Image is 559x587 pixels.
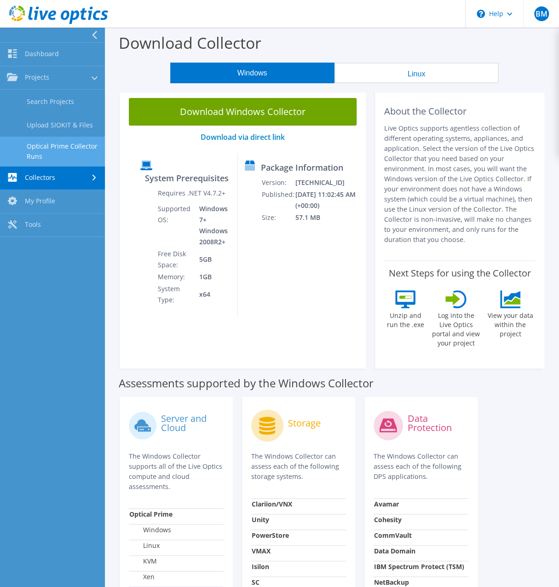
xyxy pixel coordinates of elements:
[389,268,531,279] label: Next Steps for using the Collector
[252,531,289,540] strong: PowerStore
[374,531,412,540] strong: CommVault
[145,173,229,183] label: System Prerequisites
[129,525,171,535] label: Windows
[161,414,224,432] label: Server and Cloud
[158,189,225,198] label: Requires .NET V4.7.2+
[192,203,231,248] td: Windows 7+ Windows 2008R2+
[384,308,426,329] label: Unzip and run the .exe
[295,189,362,212] td: [DATE] 11:02:45 AM (+00:00)
[252,578,259,587] strong: SC
[119,379,374,388] label: Assessments supported by the Windows Collector
[157,248,192,271] td: Free Disk Space:
[431,308,481,348] label: Log into the Live Optics portal and view your project
[485,308,535,339] label: View your data within the project
[251,451,346,482] p: The Windows Collector can assess each of the following storage systems.
[129,510,173,518] strong: Optical Prime
[288,419,321,428] label: Storage
[129,451,224,492] p: The Windows Collector supports all of the Live Optics compute and cloud assessments.
[534,6,549,21] span: BM
[374,515,402,524] strong: Cohesity
[374,451,468,482] p: The Windows Collector can assess each of the following DPS applications.
[384,123,535,245] p: Live Optics supports agentless collection of different operating systems, appliances, and applica...
[261,212,295,224] td: Size:
[334,63,499,83] button: Linux
[295,177,362,189] td: [TECHNICAL_ID]
[261,163,343,172] label: Package Information
[252,562,269,571] strong: Isilon
[192,283,231,306] td: x64
[261,177,295,189] td: Version:
[129,572,155,581] label: Xen
[384,106,535,117] h2: About the Collector
[129,557,157,566] label: KVM
[129,541,160,550] label: Linux
[157,203,192,248] td: Supported OS:
[252,515,269,524] strong: Unity
[261,189,295,212] td: Published:
[295,212,362,224] td: 57.1 MB
[129,98,357,126] a: Download Windows Collector
[201,132,285,142] a: Download via direct link
[477,10,485,18] svg: \n
[252,500,292,508] strong: Clariion/VNX
[157,283,192,306] td: System Type:
[157,271,192,283] td: Memory:
[119,32,261,53] label: Download Collector
[374,500,399,508] strong: Avamar
[192,271,231,283] td: 1GB
[170,63,334,83] button: Windows
[408,414,468,432] label: Data Protection
[252,547,271,555] strong: VMAX
[192,248,231,271] td: 5GB
[374,547,415,555] strong: Data Domain
[374,562,464,571] strong: IBM Spectrum Protect (TSM)
[374,578,409,587] strong: NetBackup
